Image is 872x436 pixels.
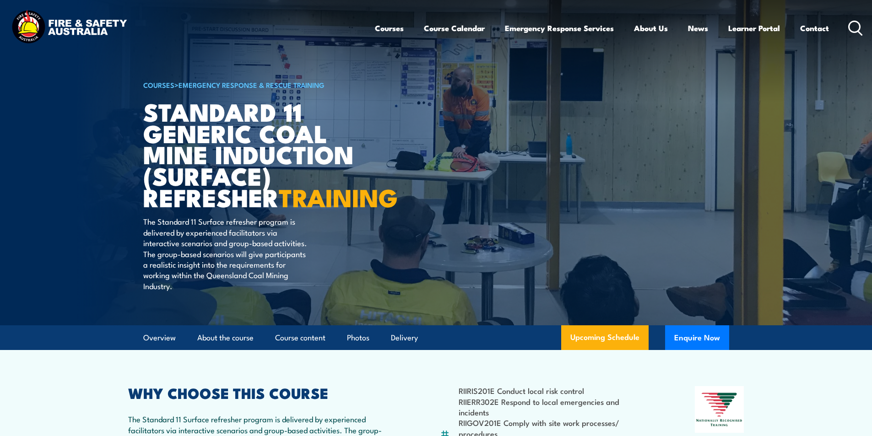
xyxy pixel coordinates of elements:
[665,325,729,350] button: Enquire Now
[634,16,668,40] a: About Us
[143,80,174,90] a: COURSES
[143,326,176,350] a: Overview
[375,16,404,40] a: Courses
[459,385,650,396] li: RIIRIS201E Conduct local risk control
[391,326,418,350] a: Delivery
[275,326,325,350] a: Course content
[143,216,310,291] p: The Standard 11 Surface refresher program is delivered by experienced facilitators via interactiv...
[179,80,325,90] a: Emergency Response & Rescue Training
[505,16,614,40] a: Emergency Response Services
[695,386,744,433] img: Nationally Recognised Training logo.
[459,396,650,418] li: RIIERR302E Respond to local emergencies and incidents
[143,101,369,208] h1: Standard 11 Generic Coal Mine Induction (Surface) Refresher
[728,16,780,40] a: Learner Portal
[561,325,649,350] a: Upcoming Schedule
[347,326,369,350] a: Photos
[279,178,398,215] strong: TRAINING
[688,16,708,40] a: News
[197,326,254,350] a: About the course
[143,79,369,90] h6: >
[800,16,829,40] a: Contact
[128,386,395,399] h2: WHY CHOOSE THIS COURSE
[424,16,485,40] a: Course Calendar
